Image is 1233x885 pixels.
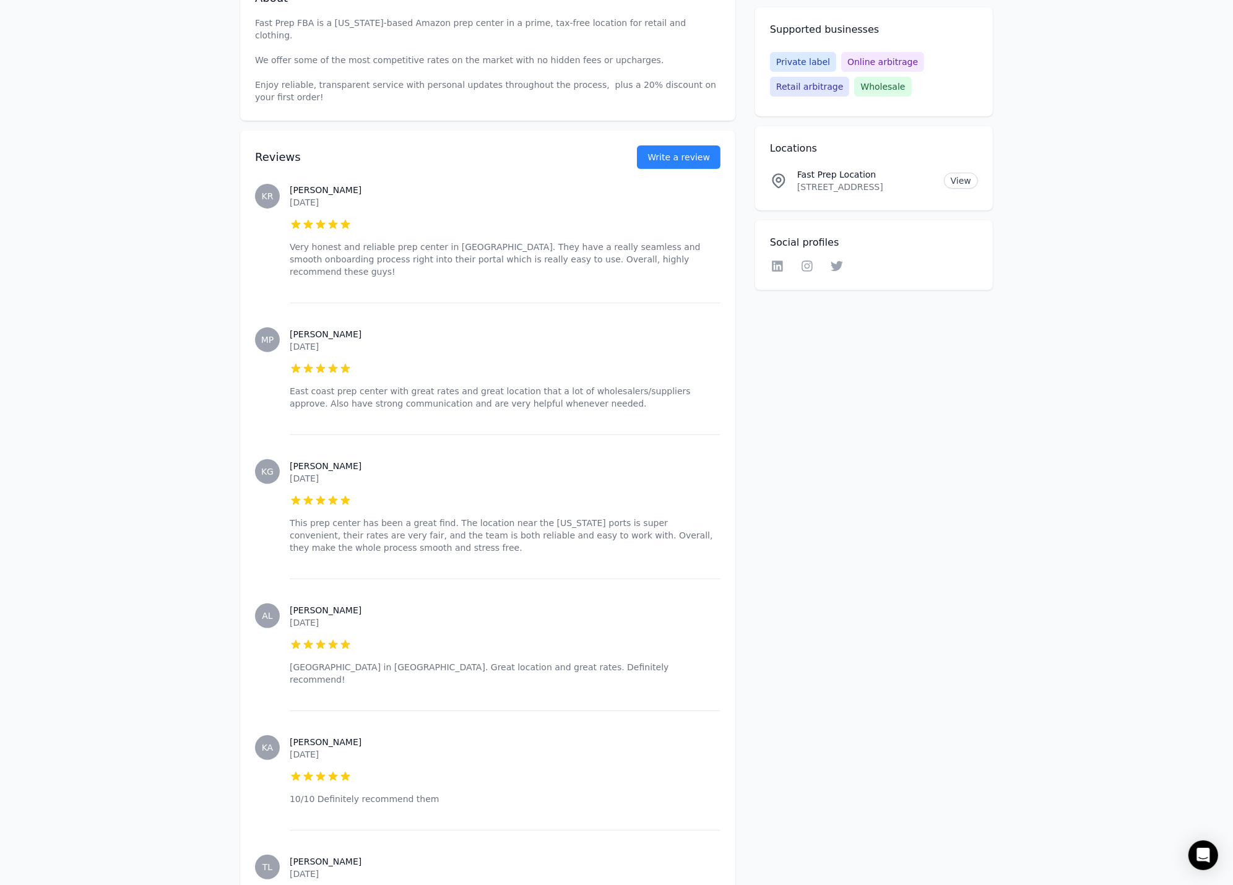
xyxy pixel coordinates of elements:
button: Write a review [637,145,720,169]
p: Fast Prep FBA is a [US_STATE]-based Amazon prep center in a prime, tax-free location for retail a... [255,17,720,103]
h3: [PERSON_NAME] [290,604,720,616]
time: [DATE] [290,197,319,207]
h3: [PERSON_NAME] [290,184,720,196]
p: Fast Prep Location [797,168,934,181]
div: Open Intercom Messenger [1188,840,1218,870]
time: [DATE] [290,869,319,879]
p: East coast prep center with great rates and great location that a lot of wholesalers/suppliers ap... [290,385,720,410]
span: KA [262,743,274,752]
h2: Locations [770,141,978,156]
span: TL [262,863,272,871]
p: 10/10 Definitely recommend them [290,793,720,805]
h3: [PERSON_NAME] [290,328,720,340]
h3: [PERSON_NAME] [290,855,720,868]
span: Online arbitrage [841,52,924,72]
span: AL [262,611,272,620]
p: [STREET_ADDRESS] [797,181,934,193]
h2: Supported businesses [770,22,978,37]
h2: Social profiles [770,235,978,250]
p: [GEOGRAPHIC_DATA] in [GEOGRAPHIC_DATA]. Great location and great rates. Definitely recommend! [290,661,720,686]
time: [DATE] [290,342,319,352]
p: Very honest and reliable prep center in [GEOGRAPHIC_DATA]. They have a really seamless and smooth... [290,241,720,278]
span: KG [261,467,274,476]
h3: [PERSON_NAME] [290,736,720,748]
h3: [PERSON_NAME] [290,460,720,472]
span: Retail arbitrage [770,77,849,97]
h2: Reviews [255,149,597,166]
time: [DATE] [290,618,319,628]
time: [DATE] [290,749,319,759]
a: View [944,173,978,189]
span: MP [261,335,274,344]
span: Private label [770,52,836,72]
p: This prep center has been a great find. The location near the [US_STATE] ports is super convenien... [290,517,720,554]
span: KR [262,192,274,201]
span: Wholesale [854,77,911,97]
time: [DATE] [290,473,319,483]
